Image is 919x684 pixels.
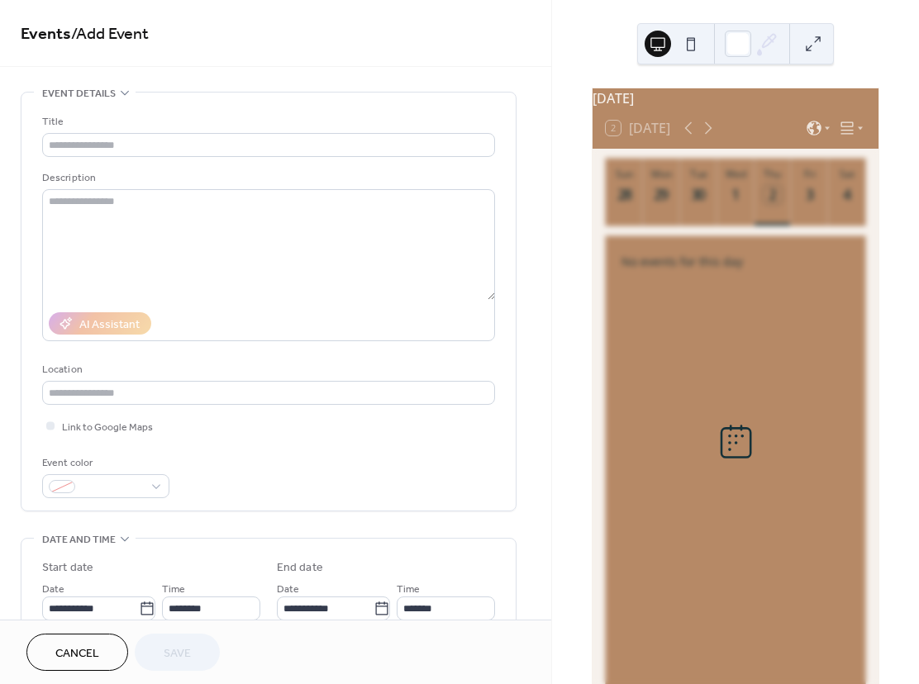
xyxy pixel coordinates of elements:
span: Time [162,581,185,598]
div: Start date [42,559,93,577]
button: Cancel [26,634,128,671]
div: Wed [722,167,750,181]
div: 3 [801,185,820,204]
span: Cancel [55,645,99,663]
span: Date [42,581,64,598]
div: Sun [611,167,638,181]
button: Sun28 [606,159,643,226]
div: Mon [648,167,675,181]
div: Fri [796,167,823,181]
span: Date [277,581,299,598]
button: Tue30 [680,159,717,226]
div: 29 [652,185,671,204]
div: Location [42,361,492,378]
div: Tue [685,167,712,181]
button: Mon29 [643,159,680,226]
div: Event color [42,454,166,472]
div: Sat [833,167,860,181]
button: Thu2 [755,159,792,226]
span: Time [397,581,420,598]
button: Wed1 [717,159,755,226]
div: 4 [837,185,856,204]
div: 28 [615,185,634,204]
span: Link to Google Maps [62,419,153,436]
div: 1 [726,185,745,204]
div: Description [42,169,492,187]
span: Date and time [42,531,116,549]
div: [DATE] [593,88,879,108]
span: Event details [42,85,116,102]
button: Sat4 [828,159,865,226]
div: 2 [764,185,783,204]
div: Title [42,113,492,131]
div: 30 [689,185,708,204]
a: Events [21,18,71,50]
div: End date [277,559,323,577]
div: No events for this day [608,242,864,281]
div: Thu [759,167,787,181]
span: / Add Event [71,18,149,50]
button: Fri3 [791,159,828,226]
